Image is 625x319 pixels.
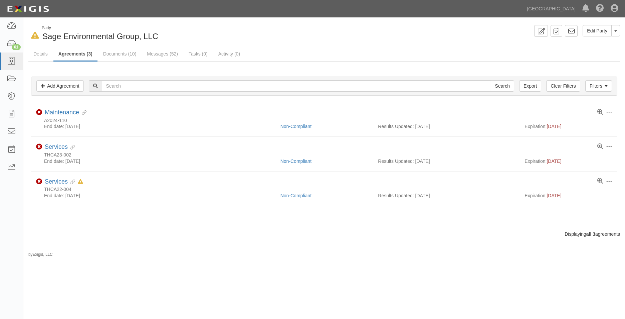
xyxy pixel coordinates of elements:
[524,2,579,15] a: [GEOGRAPHIC_DATA]
[36,179,42,185] i: Non-Compliant
[596,5,604,13] i: Help Center - Complianz
[280,158,311,164] a: Non-Compliant
[68,145,75,150] i: Evidence Linked
[280,124,311,129] a: Non-Compliant
[597,144,603,150] a: View results summary
[31,32,39,39] i: In Default since 06/09/2025
[142,47,183,61] a: Messages (52)
[546,80,580,92] a: Clear Filters
[45,178,83,186] div: Services
[68,180,75,185] i: Evidence Linked
[36,158,275,165] div: End date: [DATE]
[79,111,86,115] i: Evidence Linked
[45,109,79,116] a: Maintenance
[280,193,311,198] a: Non-Compliant
[547,124,561,129] span: [DATE]
[525,192,612,199] div: Expiration:
[184,47,213,61] a: Tasks (0)
[28,47,53,61] a: Details
[28,252,53,257] small: by
[45,178,68,185] a: Services
[525,158,612,165] div: Expiration:
[53,47,97,62] a: Agreements (3)
[28,25,319,42] div: Sage Environmental Group, LLC
[78,180,83,184] i: In Default as of 06/09/2025
[45,109,86,116] div: Maintenance
[597,109,603,115] a: View results summary
[547,193,561,198] span: [DATE]
[36,144,42,150] i: Non-Compliant
[36,192,275,199] div: End date: [DATE]
[102,80,491,92] input: Search
[45,143,75,151] div: Services
[12,44,21,50] div: 61
[213,47,245,61] a: Activity (0)
[378,158,514,165] div: Results Updated: [DATE]
[378,123,514,130] div: Results Updated: [DATE]
[33,252,53,257] a: Exigis, LLC
[36,109,42,115] i: Non-Compliant
[36,80,84,92] a: Add Agreement
[45,143,68,150] a: Services
[491,80,514,92] input: Search
[583,25,612,36] a: Edit Party
[36,187,612,192] div: THCA22-004
[525,123,612,130] div: Expiration:
[547,158,561,164] span: [DATE]
[5,3,51,15] img: logo-5460c22ac91f19d4615b14bd174203de0afe785f0fc80cf4dbbc73dc1793850b.png
[519,80,541,92] a: Export
[585,80,612,92] a: Filters
[42,25,158,31] div: Party
[42,32,158,41] span: Sage Environmental Group, LLC
[597,178,603,184] a: View results summary
[36,118,612,123] div: A2024-110
[586,231,595,237] b: all 3
[23,231,625,237] div: Displaying agreements
[36,152,612,158] div: THCA23-002
[378,192,514,199] div: Results Updated: [DATE]
[36,123,275,130] div: End date: [DATE]
[98,47,142,61] a: Documents (10)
